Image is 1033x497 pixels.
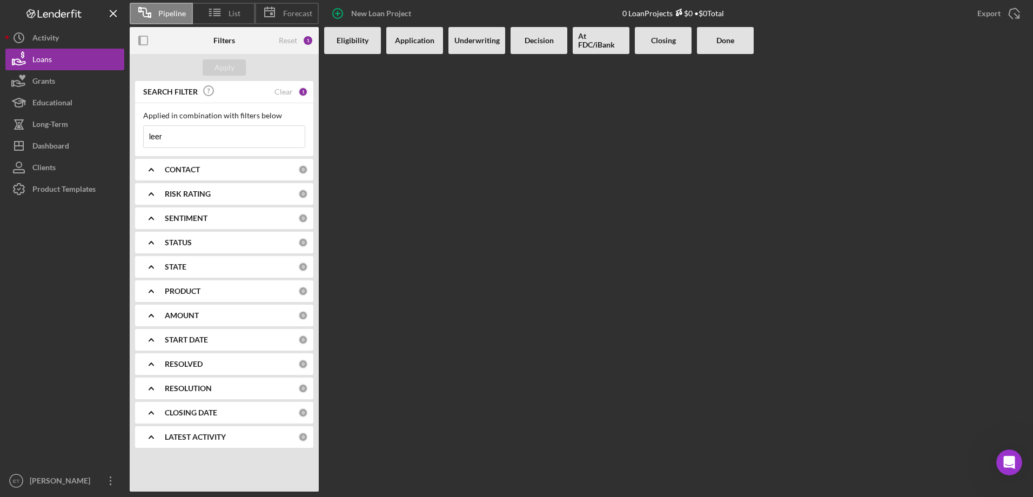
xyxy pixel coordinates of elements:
span: Forecast [283,9,312,18]
iframe: Intercom live chat [996,449,1022,475]
b: STATUS [165,238,192,247]
div: 0 [298,238,308,247]
div: Product Templates [32,178,96,203]
button: Grants [5,70,124,92]
b: STATE [165,263,186,271]
div: Activity [32,27,59,51]
div: 0 [298,359,308,369]
button: Loans [5,49,124,70]
div: Grants [32,70,55,95]
div: 1 [303,35,313,46]
button: Educational [5,92,124,113]
div: 0 [298,384,308,393]
b: START DATE [165,335,208,344]
b: Filters [213,36,235,45]
button: ET[PERSON_NAME] [5,470,124,492]
button: Product Templates [5,178,124,200]
div: 0 [298,165,308,174]
button: Activity [5,27,124,49]
div: Loans [32,49,52,73]
b: CLOSING DATE [165,408,217,417]
b: RESOLUTION [165,384,212,393]
div: 0 [298,432,308,442]
div: 1 [298,87,308,97]
b: RESOLVED [165,360,203,368]
b: Decision [525,36,554,45]
button: Export [967,3,1028,24]
div: Long-Term [32,113,68,138]
b: AMOUNT [165,311,199,320]
button: Clients [5,157,124,178]
div: 0 [298,189,308,199]
div: 0 [298,213,308,223]
b: LATEST ACTIVITY [165,433,226,441]
div: 0 [298,311,308,320]
div: 0 [298,335,308,345]
b: Eligibility [337,36,368,45]
span: List [229,9,240,18]
div: 0 Loan Projects • $0 Total [622,9,724,18]
div: New Loan Project [351,3,411,24]
span: Pipeline [158,9,186,18]
div: Applied in combination with filters below [143,111,305,120]
b: PRODUCT [165,287,200,295]
b: RISK RATING [165,190,211,198]
text: ET [13,478,19,484]
div: Educational [32,92,72,116]
div: Reset [279,36,297,45]
button: New Loan Project [324,3,422,24]
div: Clients [32,157,56,181]
button: Apply [203,59,246,76]
b: Application [395,36,434,45]
div: 0 [298,286,308,296]
div: [PERSON_NAME] [27,470,97,494]
button: Dashboard [5,135,124,157]
b: SEARCH FILTER [143,88,198,96]
div: 0 [298,408,308,418]
div: Dashboard [32,135,69,159]
b: At FDC/iBank [578,32,624,49]
div: $0 [673,9,693,18]
b: Underwriting [454,36,500,45]
button: Long-Term [5,113,124,135]
b: CONTACT [165,165,200,174]
div: Clear [274,88,293,96]
b: SENTIMENT [165,214,207,223]
div: Export [977,3,1001,24]
b: Done [716,36,734,45]
div: 0 [298,262,308,272]
div: Apply [214,59,234,76]
b: Closing [651,36,676,45]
